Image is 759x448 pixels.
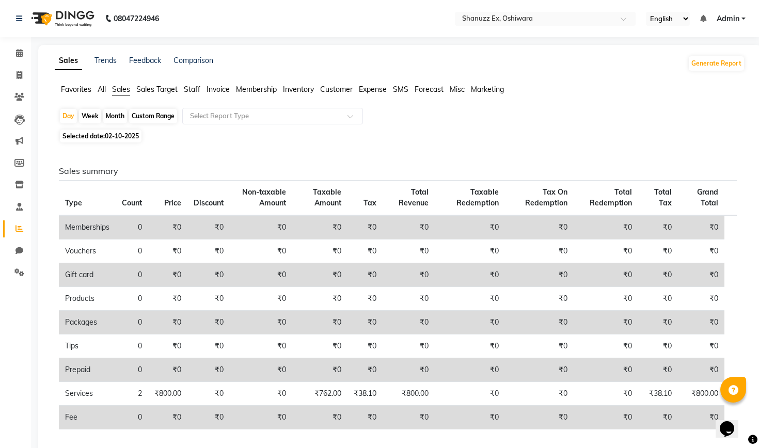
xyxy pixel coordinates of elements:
[105,132,139,140] span: 02-10-2025
[574,334,638,358] td: ₹0
[383,334,435,358] td: ₹0
[59,287,116,311] td: Products
[505,287,573,311] td: ₹0
[435,215,505,239] td: ₹0
[59,263,116,287] td: Gift card
[574,406,638,429] td: ₹0
[678,334,724,358] td: ₹0
[574,287,638,311] td: ₹0
[313,187,341,207] span: Taxable Amount
[230,311,292,334] td: ₹0
[678,311,724,334] td: ₹0
[230,358,292,382] td: ₹0
[435,334,505,358] td: ₹0
[79,109,101,123] div: Week
[347,406,383,429] td: ₹0
[292,311,347,334] td: ₹0
[383,239,435,263] td: ₹0
[574,215,638,239] td: ₹0
[638,263,678,287] td: ₹0
[187,382,230,406] td: ₹0
[148,287,187,311] td: ₹0
[207,85,230,94] span: Invoice
[148,263,187,287] td: ₹0
[505,406,573,429] td: ₹0
[230,215,292,239] td: ₹0
[292,406,347,429] td: ₹0
[678,287,724,311] td: ₹0
[383,358,435,382] td: ₹0
[678,239,724,263] td: ₹0
[347,263,383,287] td: ₹0
[164,198,181,207] span: Price
[61,85,91,94] span: Favorites
[116,215,148,239] td: 0
[129,56,161,65] a: Feedback
[399,187,429,207] span: Total Revenue
[450,85,465,94] span: Misc
[347,287,383,311] td: ₹0
[638,358,678,382] td: ₹0
[697,187,718,207] span: Grand Total
[59,358,116,382] td: Prepaid
[574,263,638,287] td: ₹0
[148,334,187,358] td: ₹0
[60,109,77,123] div: Day
[59,334,116,358] td: Tips
[435,287,505,311] td: ₹0
[435,239,505,263] td: ₹0
[383,311,435,334] td: ₹0
[184,85,200,94] span: Staff
[505,334,573,358] td: ₹0
[283,85,314,94] span: Inventory
[292,239,347,263] td: ₹0
[638,382,678,406] td: ₹38.10
[393,85,408,94] span: SMS
[359,85,387,94] span: Expense
[689,56,744,71] button: Generate Report
[383,382,435,406] td: ₹800.00
[347,382,383,406] td: ₹38.10
[638,287,678,311] td: ₹0
[574,382,638,406] td: ₹0
[148,215,187,239] td: ₹0
[383,406,435,429] td: ₹0
[383,287,435,311] td: ₹0
[435,382,505,406] td: ₹0
[148,382,187,406] td: ₹800.00
[638,239,678,263] td: ₹0
[60,130,141,142] span: Selected date:
[363,198,376,207] span: Tax
[187,358,230,382] td: ₹0
[94,56,117,65] a: Trends
[187,287,230,311] td: ₹0
[116,358,148,382] td: 0
[116,239,148,263] td: 0
[98,85,106,94] span: All
[136,85,178,94] span: Sales Target
[292,215,347,239] td: ₹0
[505,215,573,239] td: ₹0
[456,187,499,207] span: Taxable Redemption
[116,287,148,311] td: 0
[347,311,383,334] td: ₹0
[525,187,567,207] span: Tax On Redemption
[194,198,224,207] span: Discount
[187,406,230,429] td: ₹0
[383,263,435,287] td: ₹0
[236,85,277,94] span: Membership
[292,287,347,311] td: ₹0
[173,56,213,65] a: Comparison
[678,215,724,239] td: ₹0
[292,334,347,358] td: ₹0
[292,382,347,406] td: ₹762.00
[347,239,383,263] td: ₹0
[471,85,504,94] span: Marketing
[122,198,142,207] span: Count
[148,311,187,334] td: ₹0
[292,358,347,382] td: ₹0
[230,382,292,406] td: ₹0
[187,263,230,287] td: ₹0
[435,263,505,287] td: ₹0
[347,358,383,382] td: ₹0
